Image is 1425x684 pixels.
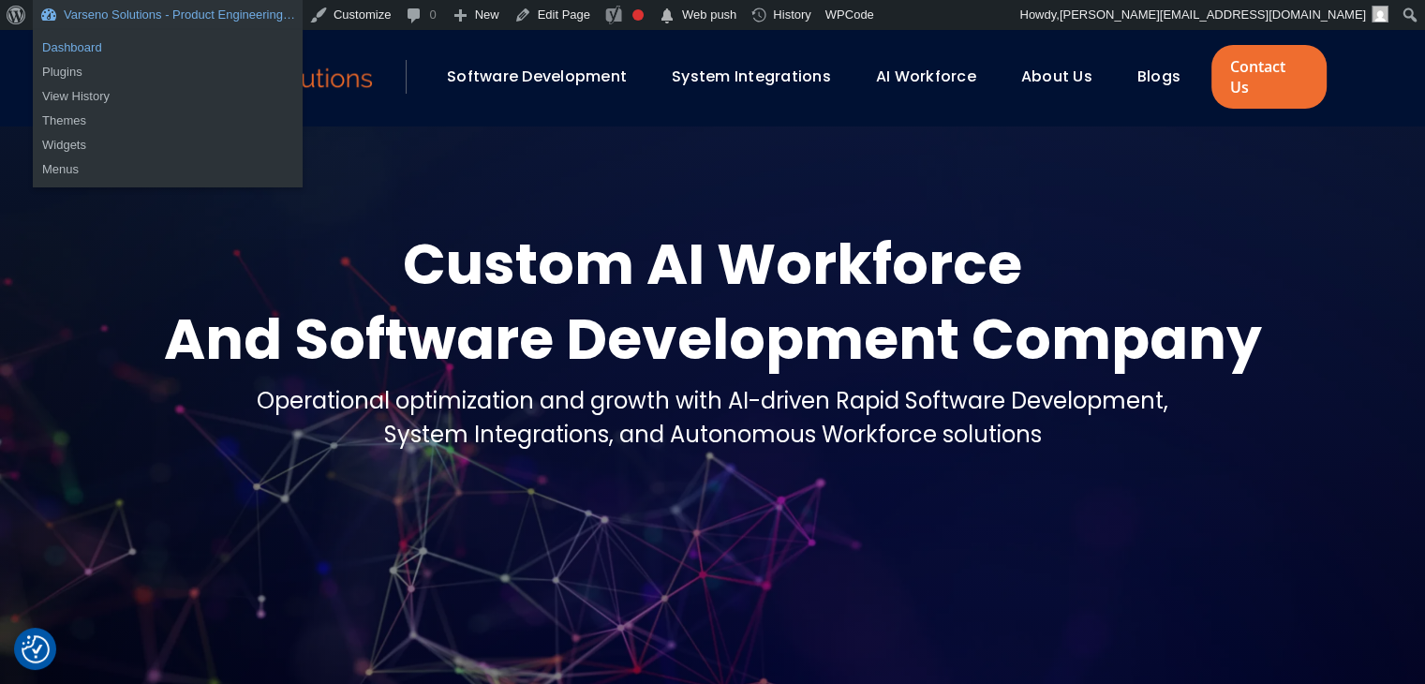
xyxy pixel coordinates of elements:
div: System Integrations, and Autonomous Workforce solutions [257,418,1168,452]
a: Blogs [1137,66,1180,87]
ul: Varseno Solutions - Product Engineering… [33,103,303,187]
div: Needs improvement [632,9,644,21]
a: Dashboard [33,36,303,60]
a: Themes [33,109,303,133]
img: Revisit consent button [22,635,50,663]
span:  [658,3,676,29]
div: Blogs [1128,61,1207,93]
span: [PERSON_NAME][EMAIL_ADDRESS][DOMAIN_NAME] [1060,7,1366,22]
a: AI Workforce [876,66,976,87]
div: Operational optimization and growth with AI-driven Rapid Software Development, [257,384,1168,418]
div: System Integrations [662,61,857,93]
div: About Us [1012,61,1119,93]
a: Widgets [33,133,303,157]
a: Software Development [447,66,627,87]
a: Menus [33,157,303,182]
a: Plugins [33,60,303,84]
div: Custom AI Workforce [164,227,1262,302]
a: Contact Us [1211,45,1326,109]
a: System Integrations [672,66,831,87]
a: About Us [1021,66,1092,87]
a: View History [33,84,303,109]
div: AI Workforce [867,61,1002,93]
ul: Varseno Solutions - Product Engineering… [33,30,303,114]
div: Software Development [438,61,653,93]
button: Cookie Settings [22,635,50,663]
div: And Software Development Company [164,302,1262,377]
